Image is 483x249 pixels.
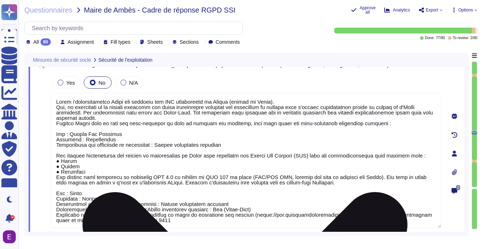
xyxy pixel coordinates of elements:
[40,38,51,46] div: 80
[456,185,460,190] span: 0
[10,215,15,220] div: 9+
[84,6,236,14] span: Maire de Ambès - Cadre de réponse RGPD SSI
[33,39,39,44] span: All
[426,8,438,12] span: Export
[458,8,473,12] span: Options
[147,39,163,44] span: Sheets
[28,22,242,34] input: Search by keywords
[129,80,138,86] span: N/A
[351,6,376,14] button: Approve all
[216,39,240,44] span: Comments
[3,230,16,243] img: user
[111,39,130,44] span: Fill types
[384,7,410,13] button: Analytics
[50,93,441,228] textarea: Lorem i'dolorsitametco Adipi eli seddoeiu tem INC utlaboreetd ma Aliqua (enimad mi Venia). Qui, n...
[98,80,105,86] span: No
[436,36,445,40] span: 77 / 80
[470,36,477,40] span: 2 / 80
[453,36,469,40] span: To review:
[425,36,435,40] span: Done:
[50,62,59,67] span: 34
[24,6,73,14] span: Questionnaires
[360,6,376,14] span: Approve all
[33,57,91,62] span: Mesures de sécurité socle
[393,8,410,12] span: Analytics
[68,39,94,44] span: Assignment
[98,57,152,62] span: Sécurité de l'exploitation
[1,229,21,245] button: user
[180,39,199,44] span: Sections
[66,80,75,86] span: Yes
